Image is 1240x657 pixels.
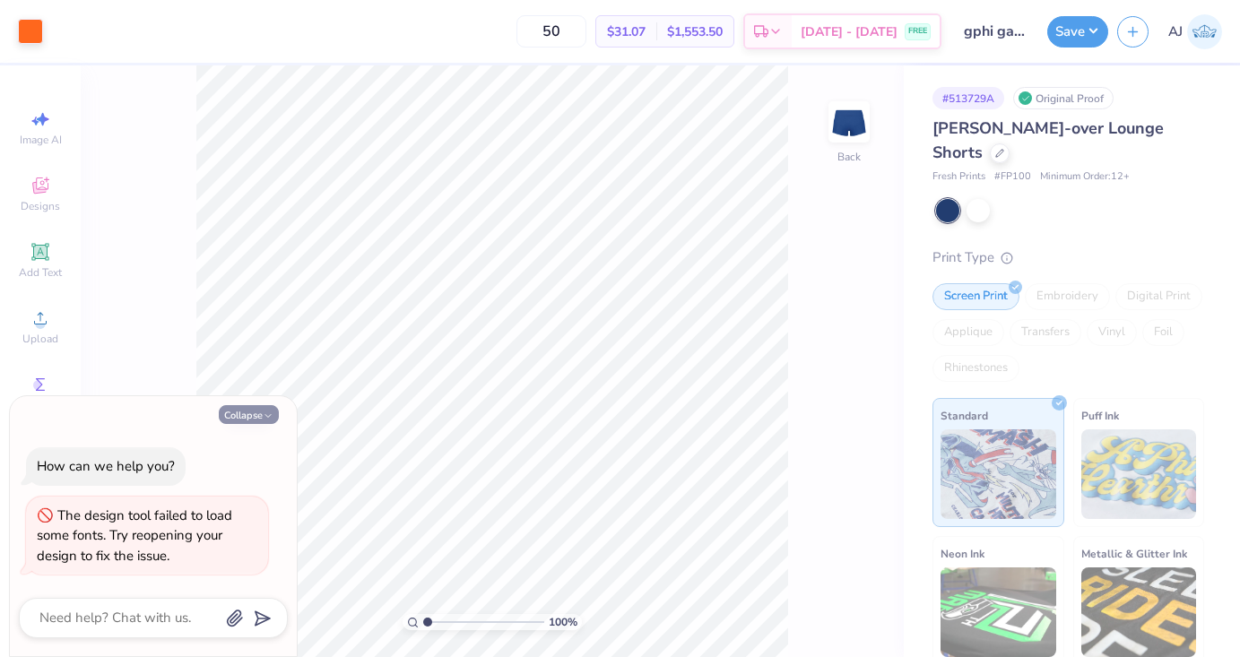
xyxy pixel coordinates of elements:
[1187,14,1222,49] img: Alaina Jones
[1025,283,1110,310] div: Embroidery
[932,117,1164,163] span: [PERSON_NAME]-over Lounge Shorts
[837,149,861,165] div: Back
[1081,567,1197,657] img: Metallic & Glitter Ink
[1081,406,1119,425] span: Puff Ink
[516,15,586,48] input: – –
[831,104,867,140] img: Back
[607,22,646,41] span: $31.07
[667,22,723,41] span: $1,553.50
[941,429,1056,519] img: Standard
[1168,14,1222,49] a: AJ
[932,355,1019,382] div: Rhinestones
[21,199,60,213] span: Designs
[941,567,1056,657] img: Neon Ink
[1168,22,1183,42] span: AJ
[37,506,232,565] div: The design tool failed to load some fonts. Try reopening your design to fix the issue.
[1087,319,1137,346] div: Vinyl
[22,332,58,346] span: Upload
[950,13,1038,49] input: Untitled Design
[932,87,1004,109] div: # 513729A
[1081,429,1197,519] img: Puff Ink
[932,283,1019,310] div: Screen Print
[994,169,1031,185] span: # FP100
[37,457,175,475] div: How can we help you?
[549,614,577,630] span: 100 %
[1040,169,1130,185] span: Minimum Order: 12 +
[19,265,62,280] span: Add Text
[1010,319,1081,346] div: Transfers
[1081,544,1187,563] span: Metallic & Glitter Ink
[1047,16,1108,48] button: Save
[932,319,1004,346] div: Applique
[1115,283,1202,310] div: Digital Print
[932,169,985,185] span: Fresh Prints
[1142,319,1184,346] div: Foil
[908,25,927,38] span: FREE
[1013,87,1114,109] div: Original Proof
[941,544,984,563] span: Neon Ink
[932,247,1204,268] div: Print Type
[941,406,988,425] span: Standard
[801,22,897,41] span: [DATE] - [DATE]
[20,133,62,147] span: Image AI
[219,405,279,424] button: Collapse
